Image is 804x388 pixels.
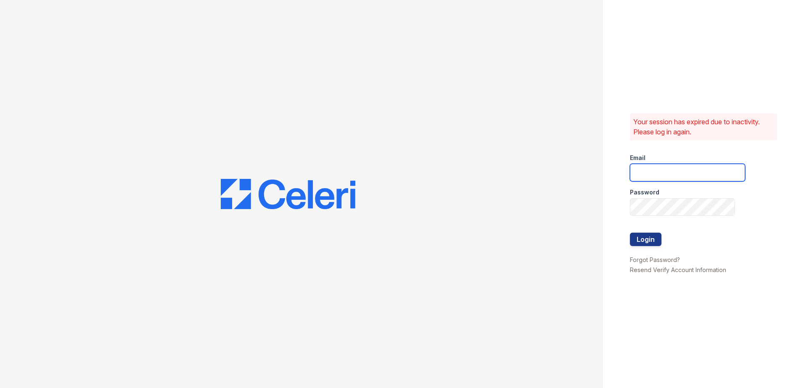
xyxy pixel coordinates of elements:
p: Your session has expired due to inactivity. Please log in again. [633,117,774,137]
button: Login [630,233,661,246]
a: Forgot Password? [630,256,680,263]
a: Resend Verify Account Information [630,266,726,273]
label: Email [630,154,645,162]
label: Password [630,188,659,197]
img: CE_Logo_Blue-a8612792a0a2168367f1c8372b55b34899dd931a85d93a1a3d3e32e68fde9ad4.png [221,179,355,209]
